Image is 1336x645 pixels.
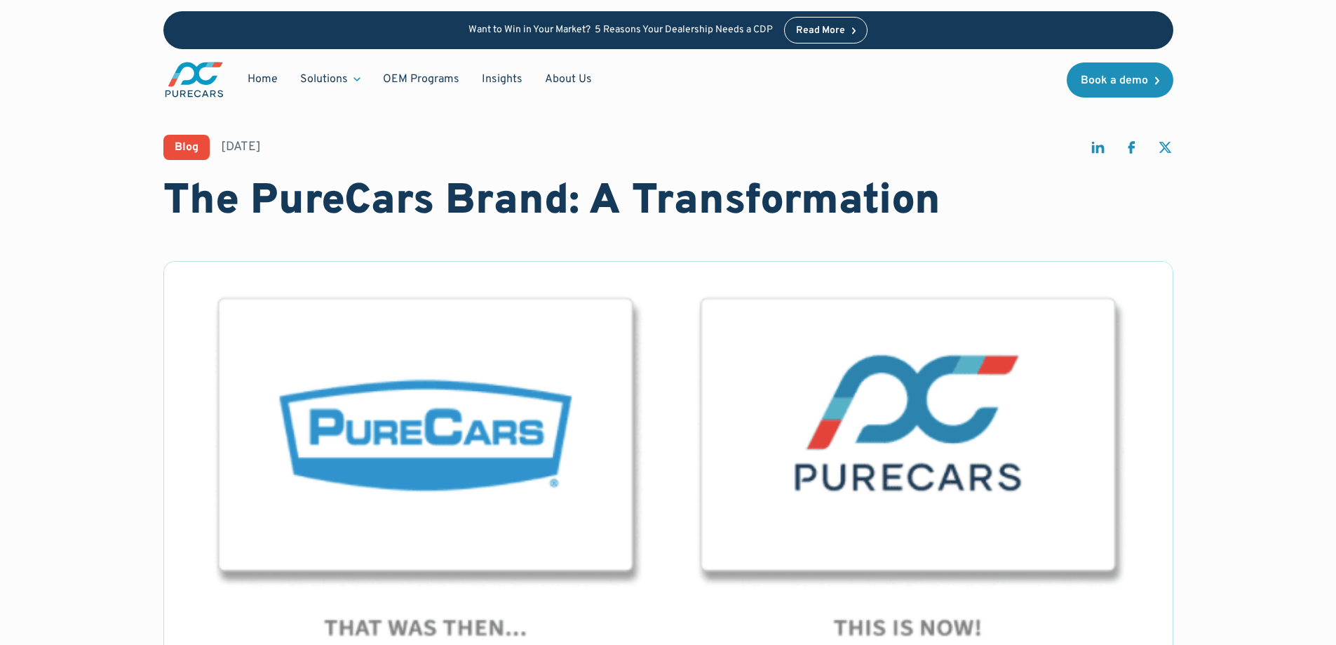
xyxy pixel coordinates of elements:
a: share on facebook [1123,139,1140,162]
div: Solutions [289,66,372,93]
a: Home [236,66,289,93]
div: Blog [175,142,198,153]
p: Want to Win in Your Market? 5 Reasons Your Dealership Needs a CDP [468,25,773,36]
a: share on linkedin [1089,139,1106,162]
div: Book a demo [1081,75,1148,86]
a: share on twitter [1156,139,1173,162]
a: Insights [471,66,534,93]
div: Solutions [300,72,348,87]
h1: The PureCars Brand: A Transformation [163,177,1173,227]
img: purecars logo [163,60,225,99]
div: [DATE] [221,138,261,156]
a: Book a demo [1067,62,1173,98]
div: Read More [796,26,845,36]
a: main [163,60,225,99]
a: Read More [784,17,868,44]
a: About Us [534,66,603,93]
a: OEM Programs [372,66,471,93]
